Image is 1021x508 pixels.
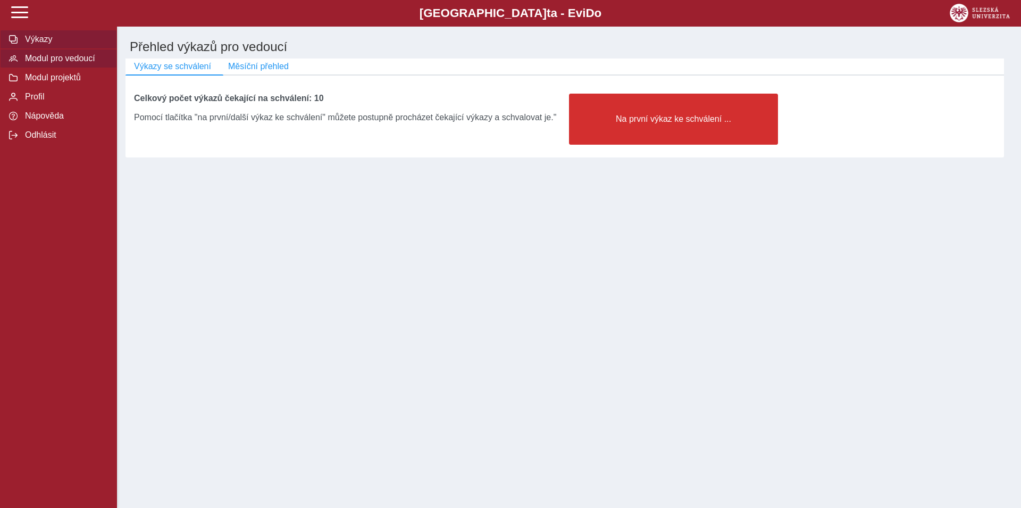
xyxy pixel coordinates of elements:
[569,94,778,145] button: Na první výkaz ke schválení ...
[134,103,560,122] div: Pomocí tlačítka "na první/další výkaz ke schválení" můžete postupně procházet čekající výkazy a s...
[950,4,1010,22] img: logo_web_su.png
[228,62,289,71] span: Měsíční přehled
[22,111,108,121] span: Nápověda
[22,130,108,140] span: Odhlásit
[547,6,550,20] span: t
[125,35,1012,59] h1: Přehled výkazů pro vedoucí
[134,94,324,103] b: Celkový počet výkazů čekající na schválení: 10
[22,92,108,102] span: Profil
[220,59,297,74] button: Měsíční přehled
[134,62,211,71] span: Výkazy se schválení
[585,6,594,20] span: D
[578,114,769,124] span: Na první výkaz ke schválení ...
[125,59,220,74] button: Výkazy se schválení
[595,6,602,20] span: o
[22,35,108,44] span: Výkazy
[22,54,108,63] span: Modul pro vedoucí
[22,73,108,82] span: Modul projektů
[32,6,989,20] b: [GEOGRAPHIC_DATA] a - Evi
